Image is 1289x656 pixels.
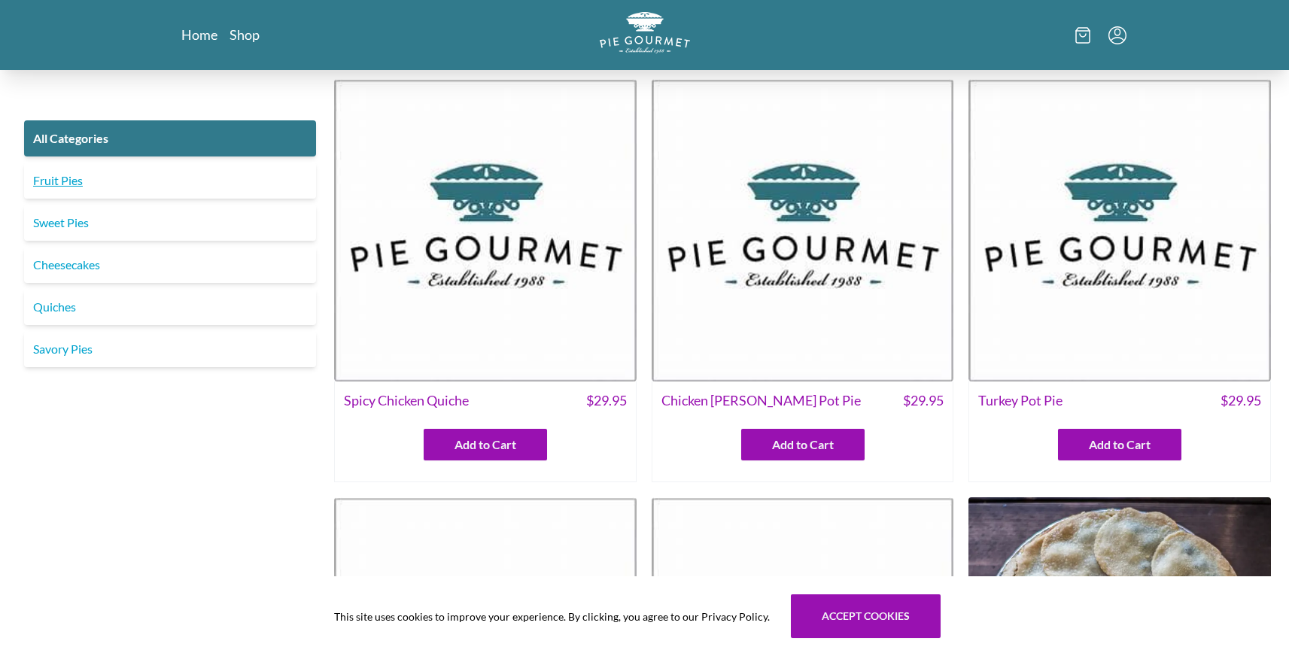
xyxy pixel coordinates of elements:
span: This site uses cookies to improve your experience. By clicking, you agree to our Privacy Policy. [334,609,770,624]
button: Menu [1108,26,1126,44]
span: Add to Cart [772,436,834,454]
a: Quiches [24,289,316,325]
a: Logo [600,12,690,58]
img: Turkey Pot Pie [968,79,1271,381]
a: Savory Pies [24,331,316,367]
span: Spicy Chicken Quiche [344,390,469,411]
a: Home [181,26,217,44]
img: logo [600,12,690,53]
button: Add to Cart [1058,429,1181,460]
img: Spicy Chicken Quiche [334,79,637,381]
img: Chicken Curry Pot Pie [652,79,954,381]
a: Cheesecakes [24,247,316,283]
button: Add to Cart [741,429,865,460]
span: Chicken [PERSON_NAME] Pot Pie [661,390,861,411]
span: Add to Cart [1089,436,1151,454]
button: Add to Cart [424,429,547,460]
span: $ 29.95 [1221,390,1261,411]
a: Shop [230,26,260,44]
a: All Categories [24,120,316,156]
span: $ 29.95 [903,390,944,411]
span: Add to Cart [454,436,516,454]
span: Turkey Pot Pie [978,390,1063,411]
span: $ 29.95 [586,390,627,411]
button: Accept cookies [791,594,941,638]
a: Sweet Pies [24,205,316,241]
a: Fruit Pies [24,162,316,199]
